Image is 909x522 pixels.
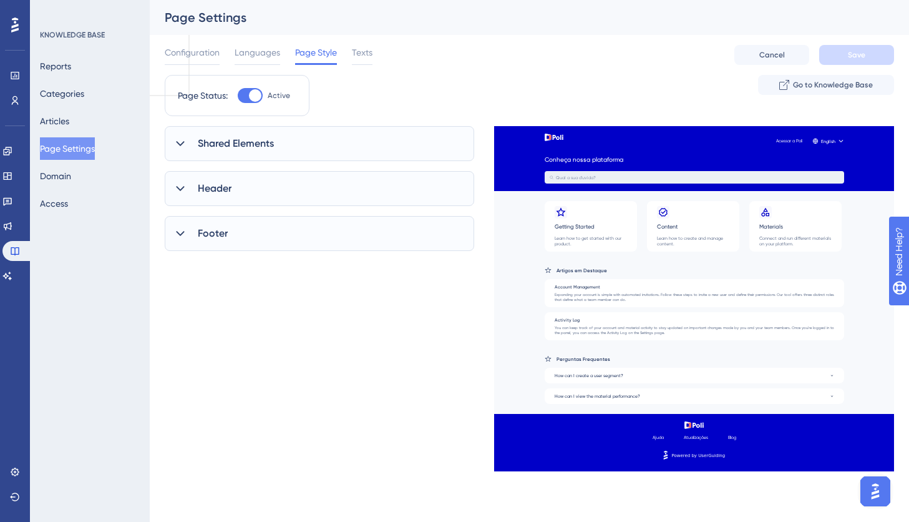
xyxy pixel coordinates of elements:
[758,75,894,95] button: Go to Knowledge Base
[793,80,873,90] span: Go to Knowledge Base
[40,110,69,132] button: Articles
[352,45,372,60] span: Texts
[40,192,68,215] button: Access
[848,50,865,60] span: Save
[40,137,95,160] button: Page Settings
[295,45,337,60] span: Page Style
[268,91,290,101] span: Active
[734,45,809,65] button: Cancel
[40,55,71,77] button: Reports
[198,226,228,241] span: Footer
[40,30,105,40] div: KNOWLEDGE BASE
[40,165,71,187] button: Domain
[178,88,228,103] div: Page Status:
[198,136,274,151] span: Shared Elements
[198,181,231,196] span: Header
[165,45,220,60] span: Configuration
[235,45,280,60] span: Languages
[759,50,785,60] span: Cancel
[819,45,894,65] button: Save
[165,9,863,26] div: Page Settings
[29,3,78,18] span: Need Help?
[857,473,894,510] iframe: UserGuiding AI Assistant Launcher
[40,82,84,105] button: Categories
